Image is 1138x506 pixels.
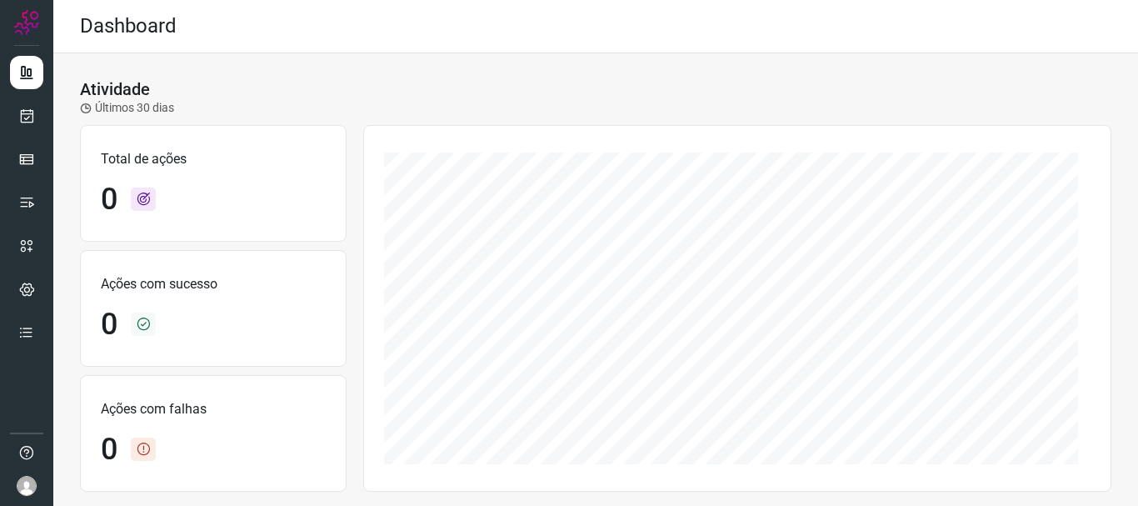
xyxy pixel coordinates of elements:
p: Total de ações [101,149,326,169]
p: Últimos 30 dias [80,99,174,117]
h1: 0 [101,432,117,468]
h1: 0 [101,182,117,218]
p: Ações com sucesso [101,274,326,294]
h1: 0 [101,307,117,343]
h2: Dashboard [80,14,177,38]
img: avatar-user-boy.jpg [17,476,37,496]
h3: Atividade [80,79,150,99]
img: Logo [14,10,39,35]
p: Ações com falhas [101,399,326,419]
